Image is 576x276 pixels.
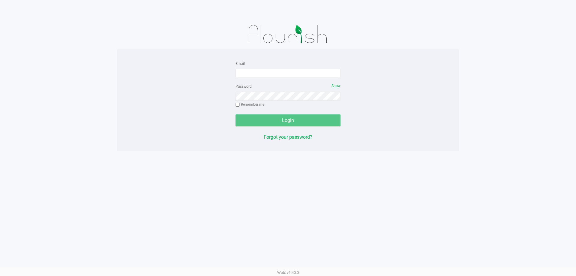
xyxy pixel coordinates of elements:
span: Web: v1.40.0 [277,270,299,275]
button: Forgot your password? [264,134,312,141]
label: Password [235,84,252,89]
label: Remember me [235,102,264,107]
input: Remember me [235,103,240,107]
span: Show [331,84,340,88]
label: Email [235,61,245,66]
